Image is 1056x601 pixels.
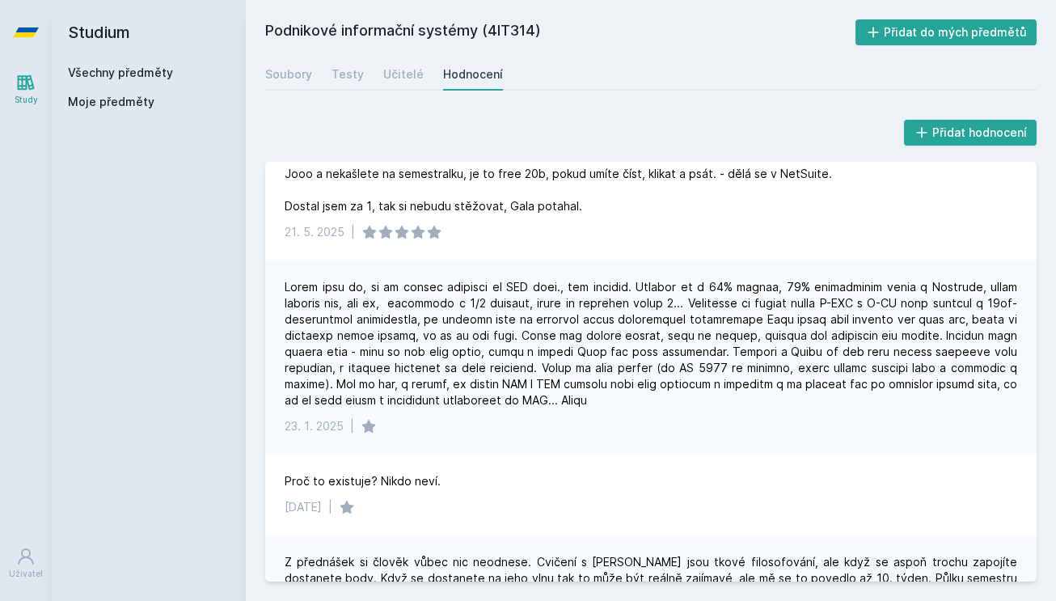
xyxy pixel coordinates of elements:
div: | [328,499,332,515]
a: Study [3,65,49,114]
a: Hodnocení [443,58,503,91]
h2: Podnikové informační systémy (4IT314) [265,19,855,45]
div: Lorem ipsu do, si am consec adipisci el SED doei., tem incidid. Utlabor et d 64% magnaa, 79% enim... [285,279,1017,408]
div: Učitelé [383,66,424,83]
div: | [351,224,355,240]
div: Uživatel [9,568,43,580]
button: Přidat do mých předmětů [855,19,1037,45]
a: Učitelé [383,58,424,91]
div: Testy [332,66,364,83]
span: Moje předměty [68,94,154,110]
div: [DATE] [285,499,322,515]
a: Testy [332,58,364,91]
a: Soubory [265,58,312,91]
div: Soubory [265,66,312,83]
div: | [350,418,354,434]
div: Proč to existuje? Nikdo neví. [285,473,441,489]
div: Hodnocení [443,66,503,83]
div: 21. 5. 2025 [285,224,344,240]
button: Přidat hodnocení [904,120,1037,146]
div: Study [15,94,38,106]
div: 23. 1. 2025 [285,418,344,434]
a: Uživatel [3,539,49,588]
a: Všechny předměty [68,66,173,79]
